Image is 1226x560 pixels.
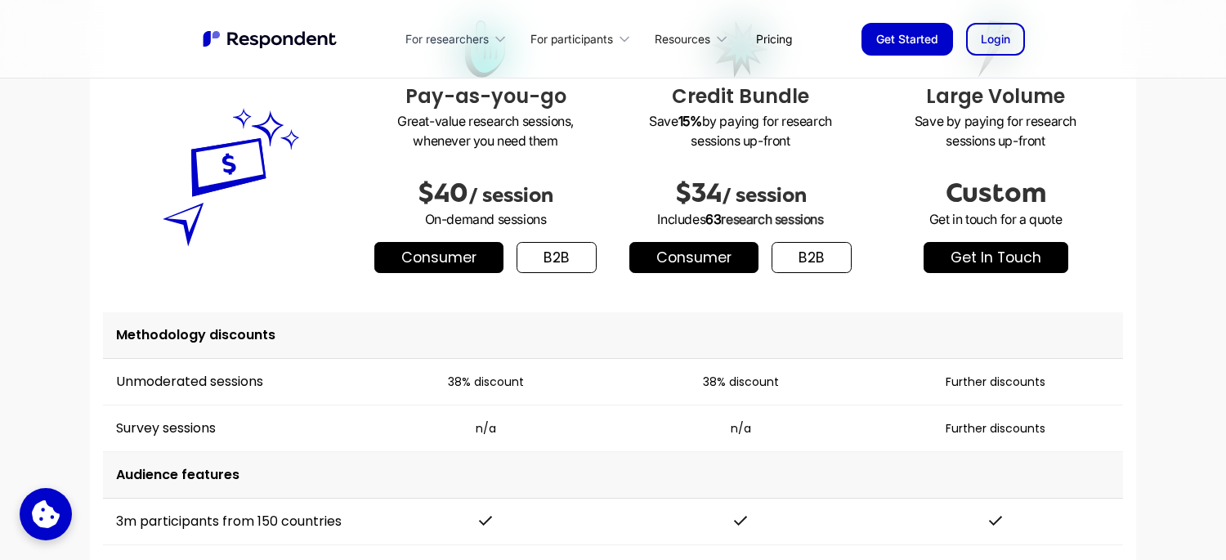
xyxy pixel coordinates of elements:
td: Survey sessions [103,405,358,452]
div: For participants [521,20,646,58]
p: Great-value research sessions, whenever you need them [371,111,600,150]
span: $40 [418,178,468,208]
td: Methodology discounts [103,312,1123,359]
a: Get Started [861,23,953,56]
h3: Large Volume [881,82,1110,111]
span: 63 [705,211,721,227]
img: Untitled UI logotext [201,29,340,50]
p: Save by paying for research sessions up-front [881,111,1110,150]
a: Pricing [743,20,805,58]
div: For researchers [405,31,489,47]
a: home [201,29,340,50]
td: n/a [358,405,613,452]
p: Save by paying for research sessions up-front [626,111,855,150]
span: / session [722,184,807,207]
span: / session [468,184,553,207]
p: On-demand sessions [371,209,600,229]
a: Consumer [374,242,503,273]
div: For participants [530,31,613,47]
td: Further discounts [868,405,1123,452]
p: Includes [626,209,855,229]
a: Login [966,23,1025,56]
td: 38% discount [613,359,868,405]
div: Resources [646,20,743,58]
h3: Credit Bundle [626,82,855,111]
a: b2b [517,242,597,273]
td: Further discounts [868,359,1123,405]
span: $34 [675,178,722,208]
p: Get in touch for a quote [881,209,1110,229]
div: For researchers [396,20,521,58]
td: Unmoderated sessions [103,359,358,405]
span: Custom [946,178,1046,208]
td: 3m participants from 150 countries [103,499,358,545]
a: get in touch [924,242,1068,273]
a: Consumer [629,242,758,273]
td: Audience features [103,452,1123,499]
td: n/a [613,405,868,452]
span: research sessions [721,211,823,227]
h3: Pay-as-you-go [371,82,600,111]
div: Resources [655,31,710,47]
td: 38% discount [358,359,613,405]
a: b2b [772,242,852,273]
strong: 15% [678,113,702,129]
